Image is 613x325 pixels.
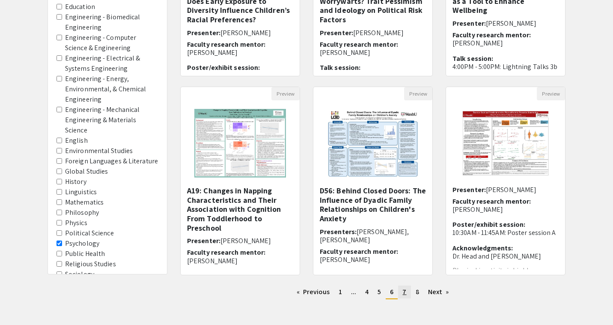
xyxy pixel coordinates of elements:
[390,287,393,296] span: 6
[452,54,493,63] span: Talk session:
[452,252,559,260] p: Dr. Head and [PERSON_NAME]
[452,39,559,47] p: [PERSON_NAME]
[320,256,426,264] p: [PERSON_NAME]
[402,287,406,296] span: 7
[318,100,427,186] img: <p>D56: Behind Closed Doors: The Influence of Dyadic Family Relationships on Children's Anxiety</p>
[65,2,95,12] label: Education
[65,33,158,53] label: Engineering - Computer Science & Engineering
[365,287,369,296] span: 4
[486,19,536,28] span: [PERSON_NAME]
[320,63,360,72] span: Talk session:
[187,63,260,72] span: Poster/exhibit session:
[537,87,565,100] button: Preview
[220,236,271,245] span: [PERSON_NAME]
[424,286,453,298] a: Next page
[220,28,271,37] span: [PERSON_NAME]
[353,28,404,37] span: [PERSON_NAME]
[320,48,426,57] p: [PERSON_NAME]
[486,185,536,194] span: [PERSON_NAME]
[6,286,36,319] iframe: Chat
[452,220,525,229] span: Poster/exhibit session:
[452,267,559,295] p: Physical inactivity is highly prevalent among middle-aged and older adults, and it is associated ...
[65,156,158,166] label: Foreign Languages & Literature
[65,187,97,197] label: Linguistics
[65,105,158,135] label: Engineering - Mechanical Engineering & Materials Science
[320,29,426,37] h6: Presenter:
[452,205,559,214] p: [PERSON_NAME]
[65,208,99,218] label: Philosophy
[65,12,158,33] label: Engineering - Biomedical Engineering
[313,87,433,275] div: Open Presentation <p>D56: Behind Closed Doors: The Influence of Dyadic Family Relationships on Ch...
[271,87,300,100] button: Preview
[187,248,265,257] span: Faculty research mentor:
[416,287,419,296] span: 8
[452,186,559,194] h6: Presenter:
[65,197,104,208] label: Mathematics
[320,228,426,244] h6: Presenters:
[65,53,158,74] label: Engineering - Electrical & Systems Engineering
[452,63,559,79] p: 4:00PM - 5:00PM: Lightning Talks 3b (BH 150)
[65,269,94,280] label: Sociology
[320,186,426,223] h5: D56: Behind Closed Doors: The Influence of Dyadic Family Relationships on Children's Anxiety
[187,257,293,265] p: [PERSON_NAME]
[180,87,300,275] div: Open Presentation <p><strong>A19: Changes in Napping Characteristics and Their Association with C...
[320,247,398,256] span: Faculty research mentor:
[65,135,88,146] label: English
[180,286,565,299] ul: Pagination
[292,286,334,298] a: Previous page
[65,177,86,187] label: History
[452,100,558,186] img: <p>A11: Exercise Goals and Satisfaction with a Physical Activity Promotion Intervention</p>
[187,48,293,57] p: [PERSON_NAME]
[446,87,565,275] div: Open Presentation <p>A11: Exercise Goals and Satisfaction with a Physical Activity Promotion Inte...
[187,40,265,49] span: Faculty research mentor:
[65,166,108,177] label: Global Studies
[320,227,409,244] span: [PERSON_NAME], [PERSON_NAME]
[378,287,381,296] span: 5
[65,249,105,259] label: Public Health
[404,87,432,100] button: Preview
[65,218,87,228] label: Physics
[65,259,116,269] label: Religious Studies
[452,19,559,27] h6: Presenter:
[65,146,133,156] label: Environmental Studies
[452,244,513,253] span: Acknowledgments:
[65,238,99,249] label: Psychology
[187,237,293,245] h6: Presenter:
[187,29,293,37] h6: Presenter:
[65,228,114,238] label: Political Science
[452,197,531,206] span: Faculty research mentor:
[452,30,531,39] span: Faculty research mentor:
[187,186,293,232] h5: A19: Changes in Napping Characteristics and Their Association with Cognition From Toddlerhood to ...
[320,40,398,49] span: Faculty research mentor:
[351,287,356,296] span: ...
[339,287,342,296] span: 1
[452,229,559,237] p: 10:30AM - 11:45AM: Poster session A
[186,100,294,186] img: <p><strong>A19: Changes in Napping Characteristics and Their Association with Cognition From Todd...
[65,74,158,105] label: Engineering - Energy, Environmental, & Chemical Engineering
